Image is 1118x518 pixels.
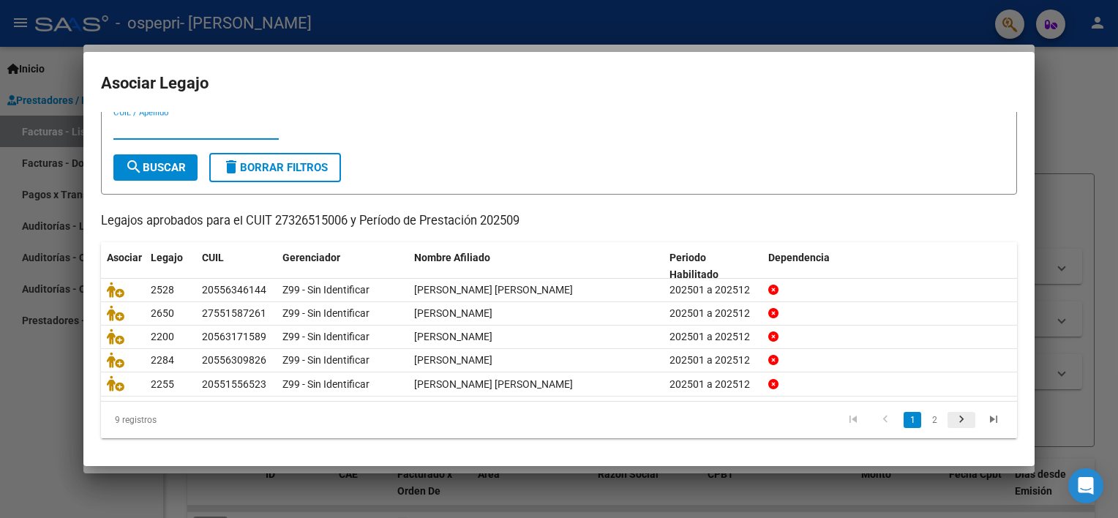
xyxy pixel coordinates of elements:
[414,378,573,390] span: PERALTA IAN BENICIO
[664,242,762,290] datatable-header-cell: Periodo Habilitado
[669,252,719,280] span: Periodo Habilitado
[151,378,174,390] span: 2255
[107,252,142,263] span: Asociar
[202,352,266,369] div: 20556309826
[209,153,341,182] button: Borrar Filtros
[113,154,198,181] button: Buscar
[282,284,369,296] span: Z99 - Sin Identificar
[101,242,145,290] datatable-header-cell: Asociar
[923,408,945,432] li: page 2
[101,212,1017,230] p: Legajos aprobados para el CUIT 27326515006 y Período de Prestación 202509
[222,161,328,174] span: Borrar Filtros
[151,307,174,319] span: 2650
[222,158,240,176] mat-icon: delete
[101,70,1017,97] h2: Asociar Legajo
[282,378,369,390] span: Z99 - Sin Identificar
[669,376,757,393] div: 202501 a 202512
[901,408,923,432] li: page 1
[196,242,277,290] datatable-header-cell: CUIL
[839,412,867,428] a: go to first page
[408,242,664,290] datatable-header-cell: Nombre Afiliado
[282,354,369,366] span: Z99 - Sin Identificar
[414,284,573,296] span: BURGOS QUIROGA LUCIANO MARON
[282,331,369,342] span: Z99 - Sin Identificar
[1068,468,1103,503] div: Open Intercom Messenger
[202,305,266,322] div: 27551587261
[414,307,492,319] span: VALLEJOS BELLA PILAR
[145,242,196,290] datatable-header-cell: Legajo
[282,252,340,263] span: Gerenciador
[669,329,757,345] div: 202501 a 202512
[414,331,492,342] span: MAZARS FEDERICO
[980,412,1008,428] a: go to last page
[282,307,369,319] span: Z99 - Sin Identificar
[151,252,183,263] span: Legajo
[125,161,186,174] span: Buscar
[277,242,408,290] datatable-header-cell: Gerenciador
[125,158,143,176] mat-icon: search
[768,252,830,263] span: Dependencia
[871,412,899,428] a: go to previous page
[762,242,1018,290] datatable-header-cell: Dependencia
[669,282,757,299] div: 202501 a 202512
[202,252,224,263] span: CUIL
[151,331,174,342] span: 2200
[669,305,757,322] div: 202501 a 202512
[202,329,266,345] div: 20563171589
[151,354,174,366] span: 2284
[202,376,266,393] div: 20551556523
[904,412,921,428] a: 1
[669,352,757,369] div: 202501 a 202512
[202,282,266,299] div: 20556346144
[926,412,943,428] a: 2
[414,354,492,366] span: DIAZ THIAGO NICANOR
[414,252,490,263] span: Nombre Afiliado
[948,412,975,428] a: go to next page
[151,284,174,296] span: 2528
[101,402,282,438] div: 9 registros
